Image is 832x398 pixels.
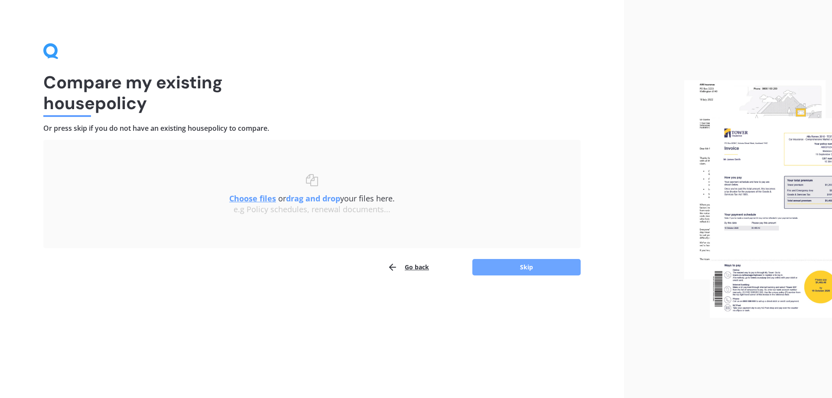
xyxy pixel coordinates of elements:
span: or your files here. [229,193,395,204]
h4: Or press skip if you do not have an existing house policy to compare. [43,124,581,133]
b: drag and drop [286,193,340,204]
u: Choose files [229,193,276,204]
button: Go back [387,259,429,276]
h1: Compare my existing house policy [43,72,581,113]
img: files.webp [684,80,832,318]
button: Skip [472,259,581,275]
div: e.g Policy schedules, renewal documents... [61,205,563,214]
